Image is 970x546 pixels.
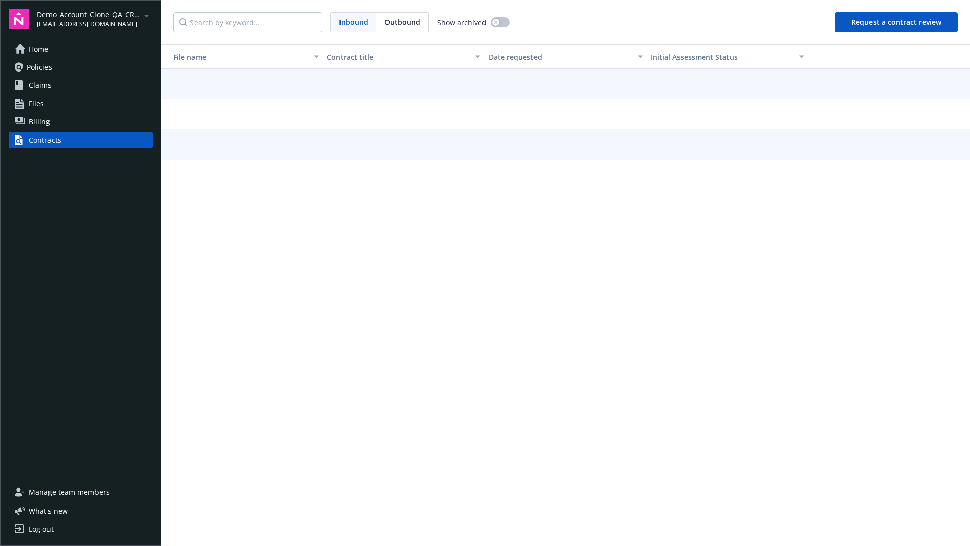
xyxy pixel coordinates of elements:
span: Policies [27,59,52,75]
span: Initial Assessment Status [651,52,738,62]
a: Home [9,41,153,57]
span: Show archived [437,17,487,28]
span: Files [29,96,44,112]
img: navigator-logo.svg [9,9,29,29]
span: Billing [29,114,50,130]
span: Outbound [384,17,420,27]
span: Outbound [376,13,428,32]
div: Log out [29,521,54,537]
button: Contract title [323,44,484,69]
button: Demo_Account_Clone_QA_CR_Tests_Demo[EMAIL_ADDRESS][DOMAIN_NAME]arrowDropDown [37,9,153,29]
a: Contracts [9,132,153,148]
span: What ' s new [29,506,68,516]
input: Search by keyword... [173,12,322,32]
button: What's new [9,506,84,516]
span: Demo_Account_Clone_QA_CR_Tests_Demo [37,9,140,20]
div: Contract title [327,52,469,62]
button: Date requested [484,44,646,69]
a: Claims [9,77,153,94]
div: Toggle SortBy [165,52,308,62]
span: Inbound [339,17,368,27]
a: Manage team members [9,484,153,500]
span: [EMAIL_ADDRESS][DOMAIN_NAME] [37,20,140,29]
span: Claims [29,77,52,94]
div: Contracts [29,132,61,148]
div: Date requested [489,52,631,62]
a: Policies [9,59,153,75]
a: arrowDropDown [140,9,153,21]
span: Home [29,41,48,57]
span: Manage team members [29,484,110,500]
span: Inbound [331,13,376,32]
div: Toggle SortBy [651,52,793,62]
div: File name [165,52,308,62]
a: Billing [9,114,153,130]
button: Request a contract review [835,12,958,32]
a: Files [9,96,153,112]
